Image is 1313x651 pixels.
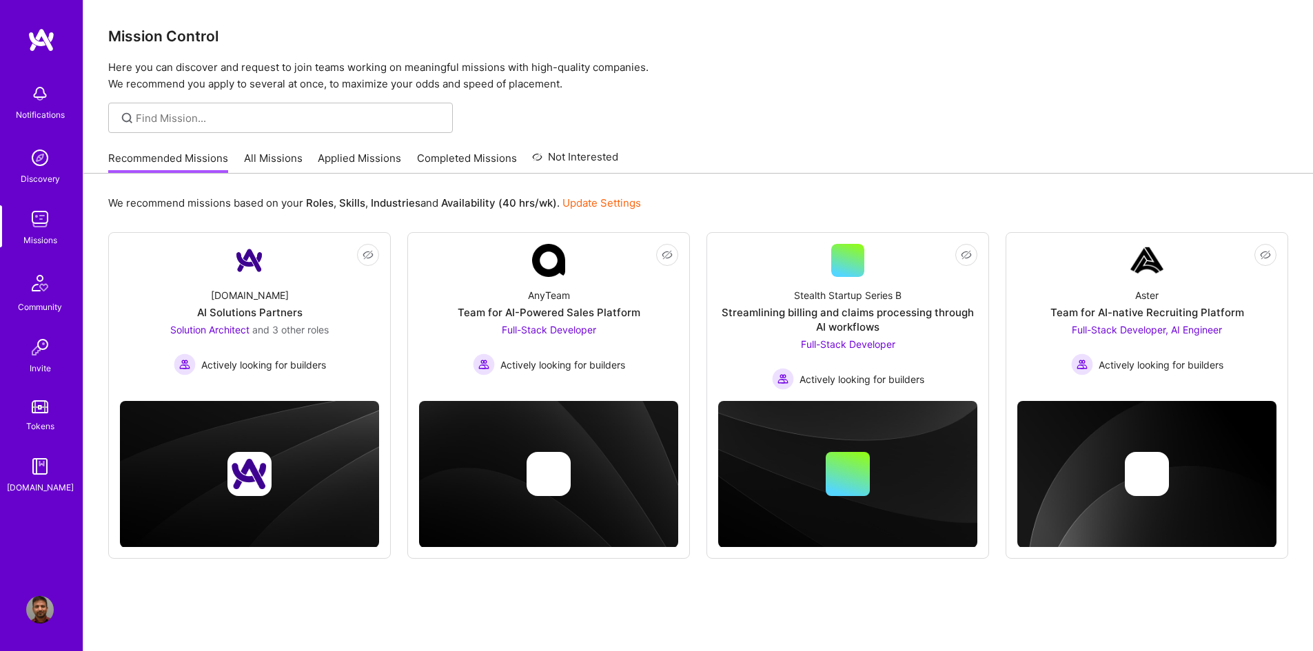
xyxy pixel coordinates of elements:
[1050,305,1244,320] div: Team for AI-native Recruiting Platform
[227,452,272,496] img: Company logo
[458,305,640,320] div: Team for AI-Powered Sales Platform
[1130,244,1163,277] img: Company Logo
[18,300,62,314] div: Community
[419,244,678,390] a: Company LogoAnyTeamTeam for AI-Powered Sales PlatformFull-Stack Developer Actively looking for bu...
[801,338,895,350] span: Full-Stack Developer
[1072,324,1222,335] span: Full-Stack Developer, AI Engineer
[23,267,57,300] img: Community
[174,353,196,375] img: Actively looking for builders
[26,80,54,107] img: bell
[233,244,266,277] img: Company Logo
[532,244,565,277] img: Company Logo
[417,151,517,174] a: Completed Missions
[16,107,65,122] div: Notifications
[1017,244,1276,390] a: Company LogoAsterTeam for AI-native Recruiting PlatformFull-Stack Developer, AI Engineer Actively...
[1017,401,1276,548] img: cover
[502,324,596,335] span: Full-Stack Developer
[562,196,641,209] a: Update Settings
[170,324,250,335] span: Solution Architect
[211,288,289,302] div: [DOMAIN_NAME]
[252,324,329,335] span: and 3 other roles
[794,288,902,302] div: Stealth Startup Series B
[718,401,977,548] img: cover
[662,249,673,260] i: icon EyeClosed
[718,305,977,334] div: Streamlining billing and claims processing through AI workflows
[26,453,54,480] img: guide book
[419,401,678,548] img: cover
[120,401,379,548] img: cover
[441,196,557,209] b: Availability (40 hrs/wk)
[500,358,625,372] span: Actively looking for builders
[1099,358,1223,372] span: Actively looking for builders
[363,249,374,260] i: icon EyeClosed
[197,305,303,320] div: AI Solutions Partners
[108,151,228,174] a: Recommended Missions
[718,244,977,390] a: Stealth Startup Series BStreamlining billing and claims processing through AI workflowsFull-Stack...
[339,196,365,209] b: Skills
[26,144,54,172] img: discovery
[23,596,57,623] a: User Avatar
[108,28,1288,45] h3: Mission Control
[528,288,570,302] div: AnyTeam
[318,151,401,174] a: Applied Missions
[26,333,54,361] img: Invite
[244,151,303,174] a: All Missions
[1135,288,1159,302] div: Aster
[28,28,55,52] img: logo
[527,452,571,496] img: Company logo
[306,196,334,209] b: Roles
[108,196,641,210] p: We recommend missions based on your , , and .
[201,358,326,372] span: Actively looking for builders
[30,361,51,375] div: Invite
[136,111,442,125] input: Find Mission...
[120,244,379,390] a: Company Logo[DOMAIN_NAME]AI Solutions PartnersSolution Architect and 3 other rolesActively lookin...
[532,149,618,174] a: Not Interested
[23,233,57,247] div: Missions
[26,596,54,623] img: User Avatar
[800,372,924,386] span: Actively looking for builders
[32,400,48,413] img: tokens
[1071,353,1093,375] img: Actively looking for builders
[1260,249,1271,260] i: icon EyeClosed
[1125,452,1169,496] img: Company logo
[108,59,1288,92] p: Here you can discover and request to join teams working on meaningful missions with high-quality ...
[961,249,972,260] i: icon EyeClosed
[473,353,495,375] img: Actively looking for builders
[371,196,420,209] b: Industries
[26,205,54,233] img: teamwork
[26,419,54,433] div: Tokens
[21,172,60,186] div: Discovery
[119,110,135,126] i: icon SearchGrey
[772,368,794,390] img: Actively looking for builders
[7,480,74,495] div: [DOMAIN_NAME]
